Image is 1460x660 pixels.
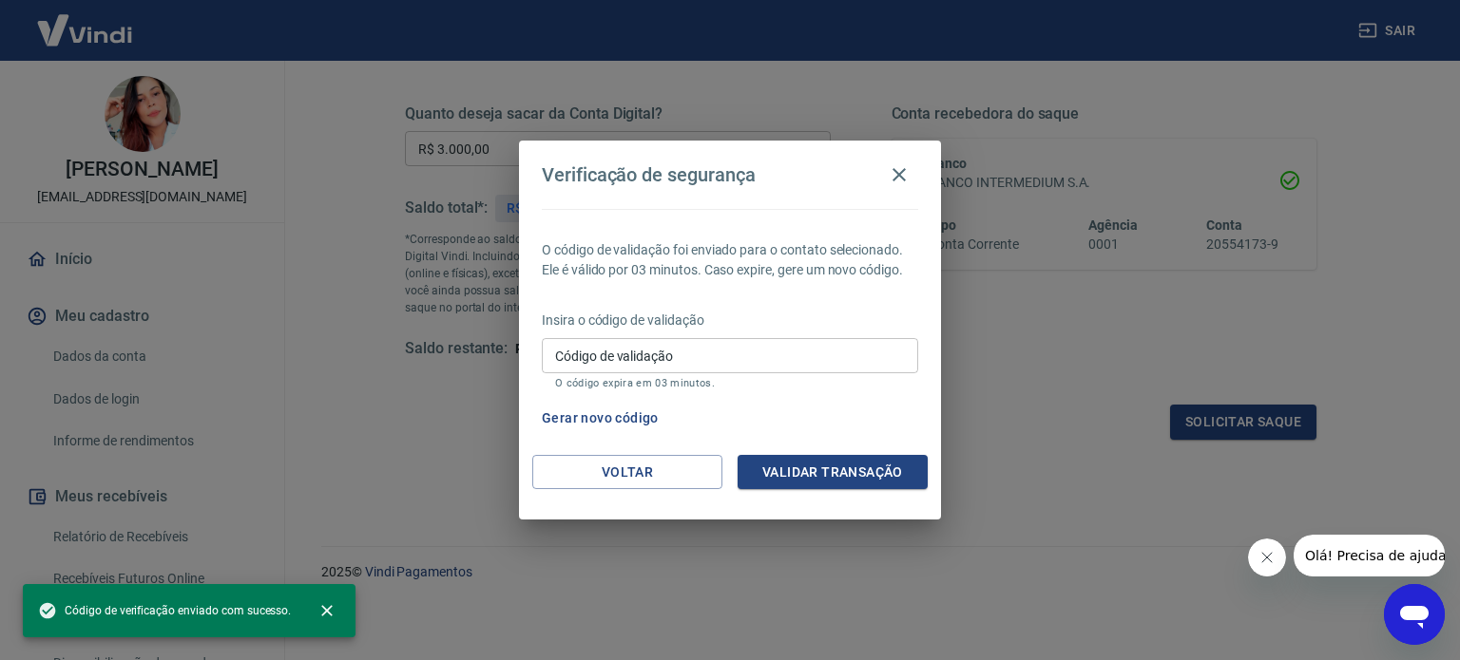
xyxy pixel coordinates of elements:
[306,590,348,632] button: close
[1384,584,1445,645] iframe: Botão para abrir a janela de mensagens
[542,311,918,330] p: Insira o código de validação
[542,163,756,186] h4: Verificação de segurança
[38,601,291,620] span: Código de verificação enviado com sucesso.
[534,401,666,436] button: Gerar novo código
[11,13,160,28] span: Olá! Precisa de ajuda?
[738,455,928,490] button: Validar transação
[1248,538,1286,576] iframe: Fechar mensagem
[555,377,905,389] p: O código expira em 03 minutos.
[532,455,722,490] button: Voltar
[1294,535,1445,576] iframe: Mensagem da empresa
[542,240,918,280] p: O código de validação foi enviado para o contato selecionado. Ele é válido por 03 minutos. Caso e...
